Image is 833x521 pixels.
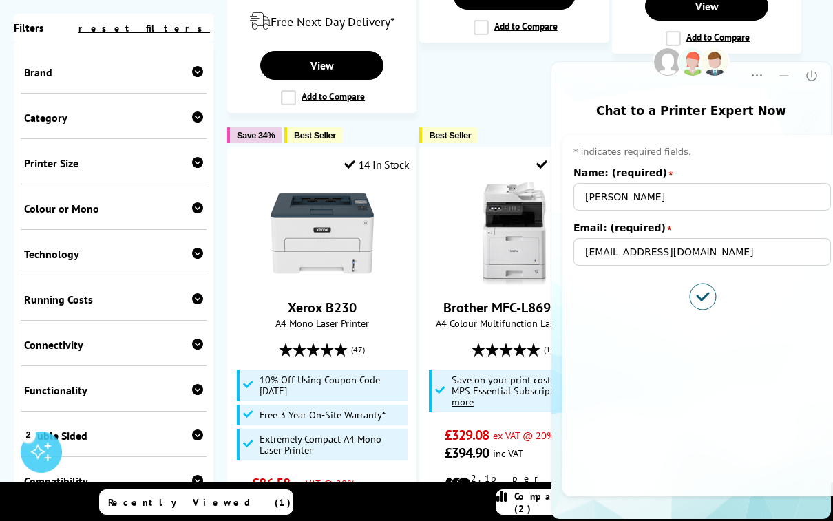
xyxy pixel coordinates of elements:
a: Xerox B230 [271,274,374,288]
span: ex VAT @ 20% [293,477,355,490]
div: Compatibility [24,474,203,488]
span: (19) [544,337,558,363]
div: 10 In Stock [536,158,601,171]
span: A4 Colour Multifunction Laser Printer [427,317,601,330]
span: Recently Viewed (1) [108,496,291,509]
span: £86.58 [252,474,290,492]
span: £329.08 [445,426,489,444]
span: Save 34% [237,130,275,140]
span: Compare Products (2) [514,490,689,515]
div: Colour or Mono [24,202,203,215]
span: 10% Off Using Coupon Code [DATE] [260,374,404,396]
u: view more [452,384,587,408]
span: A4 Mono Laser Printer [235,317,409,330]
div: modal_delivery [235,2,409,41]
div: Connectivity [24,338,203,352]
span: Best Seller [294,130,336,140]
iframe: chat window [549,39,833,521]
button: Best Seller [419,127,478,143]
a: reset filters [78,22,210,34]
span: (47) [351,337,365,363]
span: Extremely Compact A4 Mono Laser Printer [260,434,404,456]
button: Save 34% [227,127,282,143]
div: Double Sided [24,429,203,443]
div: Functionality [24,383,203,397]
a: Brother MFC-L8690CDW [463,274,566,288]
a: Xerox B230 [288,299,357,317]
button: Best Seller [284,127,343,143]
span: ex VAT @ 20% [493,429,554,442]
label: Add to Compare [281,90,365,105]
a: Recently Viewed (1) [99,489,293,515]
span: Save on your print costs with an MPS Essential Subscription [452,373,590,408]
div: Category [24,111,203,125]
div: Technology [24,247,203,261]
img: Xerox B230 [271,182,374,285]
a: View [260,51,383,80]
img: Brother MFC-L8690CDW [463,182,566,285]
label: Add to Compare [666,31,750,46]
span: Filters [14,21,44,34]
span: £394.90 [445,444,489,462]
div: Brand [24,65,203,79]
span: inc VAT [493,447,523,460]
a: Brother MFC-L8690CDW [443,299,586,317]
div: Printer Size [24,156,203,170]
div: Running Costs [24,293,203,306]
a: Compare Products (2) [496,489,690,515]
div: 14 In Stock [344,158,409,171]
span: Best Seller [429,130,471,140]
span: Free 3 Year On-Site Warranty* [260,410,386,421]
label: Add to Compare [474,20,558,35]
li: 2.1p per mono page [445,472,584,497]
